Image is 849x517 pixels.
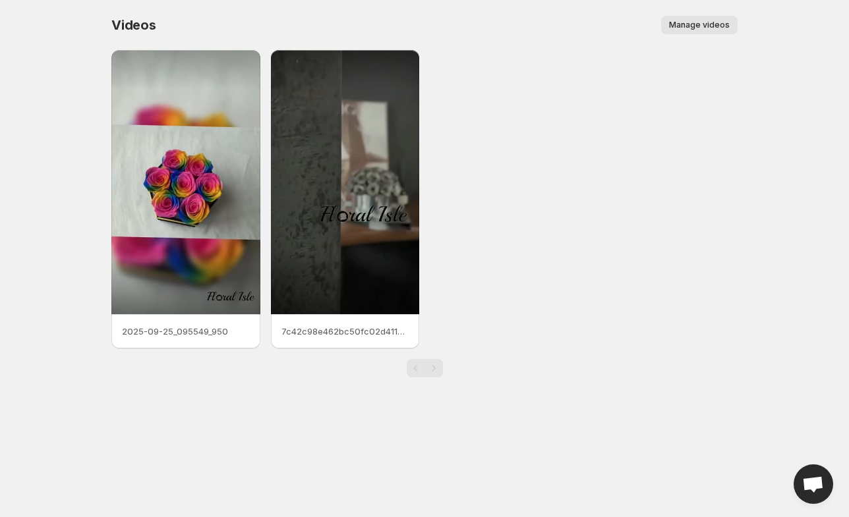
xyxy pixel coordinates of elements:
[669,20,730,30] span: Manage videos
[111,17,156,33] span: Videos
[794,464,833,504] div: Open chat
[281,325,409,338] p: 7c42c98e462bc50fc02d41135fd478a8
[661,16,738,34] button: Manage videos
[122,325,250,338] p: 2025-09-25_095549_950
[407,359,443,377] nav: Pagination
